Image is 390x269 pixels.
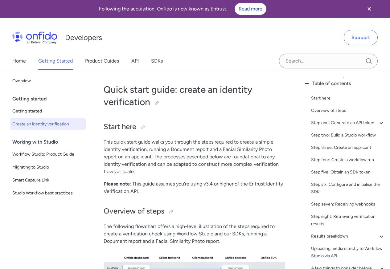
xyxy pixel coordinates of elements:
a: Home [12,52,26,70]
div: Table of contents [302,80,385,87]
p: This quick start guide walks you through the steps required to create a simple identity verificat... [104,138,285,175]
p: : This guide assumes you're using v3.4 or higher of the Entrust Identity Verification API. [104,180,285,195]
a: Migrating to Studio [10,161,86,173]
span: Getting started [12,108,84,115]
a: Read more [235,3,266,15]
span: Migrating to Studio [12,164,84,171]
input: Onfido search input field [279,54,378,68]
a: Workflow Studio: Product Guide [10,148,86,161]
a: Step four: Create a workflow run [311,156,385,164]
a: Step three: Create an applicant [311,144,385,151]
span: Workflow Studio: Product Guide [12,151,84,158]
strong: Please note [104,181,130,187]
button: Close banner [358,1,381,17]
a: Step two: Build a Studio workflow [311,132,385,139]
span: Studio Workflow best practices [12,190,84,197]
a: Overview [10,75,86,87]
a: Step eight: Retrieving verification results [311,213,385,228]
a: SDKs [151,52,163,70]
div: Working with Studio [12,136,88,148]
a: Step seven: Receiving webhooks [311,201,385,208]
p: The following flowchart offers a high-level illustration of the steps required to create a verifi... [104,223,285,245]
a: Create an identity verification [10,118,86,130]
h1: Quick start guide: create an identity verification [104,84,285,108]
a: Getting started [10,105,86,117]
a: Results breakdown [311,233,385,240]
a: Support [344,30,378,45]
a: Step six: Configure and initialise the SDK [311,181,385,196]
a: API [131,52,139,70]
div: Getting started [12,93,88,105]
div: Following the acquisition, Onfido is now known as Entrust. [7,3,358,15]
a: Step one: Generate an API token [311,119,385,127]
a: Start here [311,95,385,102]
a: Overview of steps [311,107,385,114]
a: Getting Started [38,52,73,70]
span: Overview [12,77,84,85]
a: Studio Workflow best practices [10,187,86,199]
img: Onfido Logo [12,31,57,44]
a: Uploading media directly to Workflow Studio via API [311,245,385,260]
a: Step five: Obtain an SDK token [311,169,385,176]
svg: Close banner [366,5,373,13]
h2: Start here [104,122,285,132]
a: Smart Capture Link [10,174,86,186]
h2: Overview of steps [104,206,285,217]
h1: Developers [65,33,102,43]
a: Product Guides [85,52,119,70]
span: Create an identity verification [12,120,84,128]
span: Smart Capture Link [12,177,84,184]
